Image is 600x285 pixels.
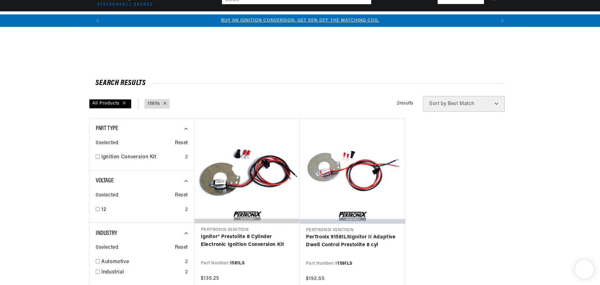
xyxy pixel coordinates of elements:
[185,258,188,266] div: 2
[91,14,104,27] button: Translation missing: en.sections.announcements.previous_announcement
[396,12,429,26] summary: Motorcycle
[101,268,183,277] a: Industrial
[104,17,496,24] div: Announcement
[89,12,140,26] summary: Ignition Conversions
[95,80,505,86] div: SEARCH RESULTS
[104,17,496,24] div: 1 of 3
[429,101,446,106] span: Sort by
[140,12,191,26] summary: Coils & Distributors
[96,178,114,184] span: Voltage
[423,96,505,112] select: Sort by
[175,139,188,147] span: Reset
[89,99,131,109] div: All Products
[201,233,293,249] a: Ignitor® Prestolite 8 Cylinder Electronic Ignition Conversion Kit
[271,12,307,26] summary: Engine Swaps
[185,206,188,214] div: 2
[96,230,117,237] span: Industry
[397,101,414,106] span: 2 results
[96,139,118,147] span: 0 selected
[496,14,509,27] button: Translation missing: en.sections.announcements.next_announcement
[307,12,352,26] summary: Battery Products
[352,12,397,26] summary: Spark Plug Wires
[175,244,188,252] span: Reset
[175,191,188,200] span: Reset
[96,125,118,132] span: Part Type
[74,14,526,27] slideshow-component: Translation missing: en.sections.announcements.announcement_bar
[148,100,160,107] a: 1581ls
[96,191,118,200] span: 0 selected
[101,258,183,266] a: Automotive
[185,268,188,277] div: 2
[473,12,511,27] summary: Product Support
[191,12,271,26] summary: Headers, Exhausts & Components
[101,206,183,214] a: 12
[185,153,188,161] div: 2
[221,18,379,23] a: BUY AN IGNITION CONVERSION, GET 50% OFF THE MATCHING COIL
[96,244,118,252] span: 0 selected
[306,233,399,249] a: PerTronix 91581LSIgnitor II Adaptive Dwell Control Prestolite 8 cyl
[101,153,183,161] a: Ignition Conversion Kit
